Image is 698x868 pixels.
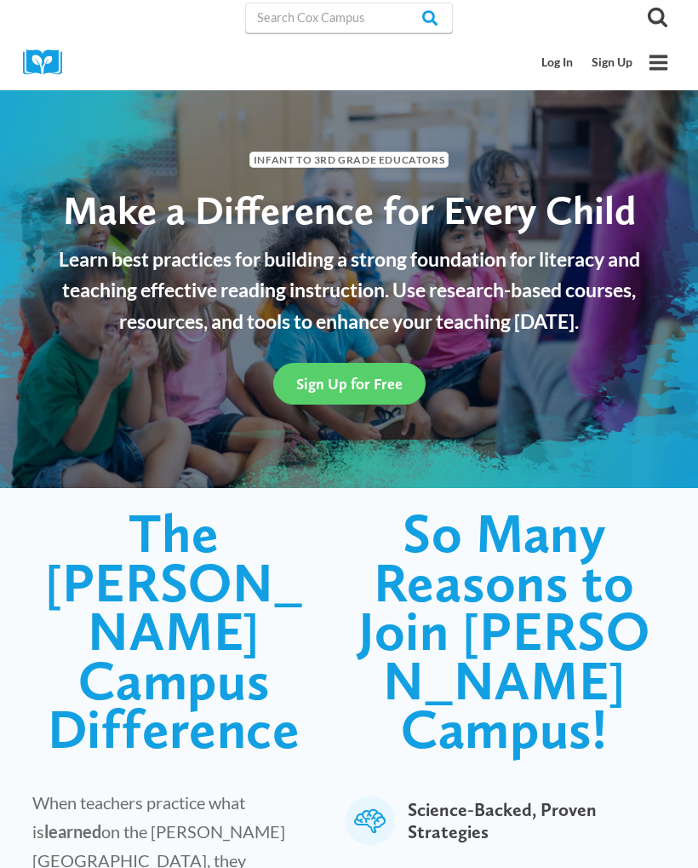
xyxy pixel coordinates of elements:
[408,796,660,845] span: Science-Backed, Proven Strategies
[533,47,583,78] a: Log In
[45,500,303,762] span: The [PERSON_NAME] Campus Difference
[533,47,642,78] nav: Secondary Mobile Navigation
[63,186,636,234] span: Make a Difference for Every Child
[358,500,650,762] span: So Many Reasons to Join [PERSON_NAME] Campus!
[44,821,101,842] strong: learned
[23,49,74,76] img: Cox Campus
[245,3,453,33] input: Search Cox Campus
[642,46,675,79] button: Open menu
[296,375,403,393] span: Sign Up for Free
[582,47,642,78] a: Sign Up
[249,152,449,168] span: Infant to 3rd Grade Educators
[32,244,666,337] p: Learn best practices for building a strong foundation for literacy and teaching effective reading...
[273,363,426,405] a: Sign Up for Free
